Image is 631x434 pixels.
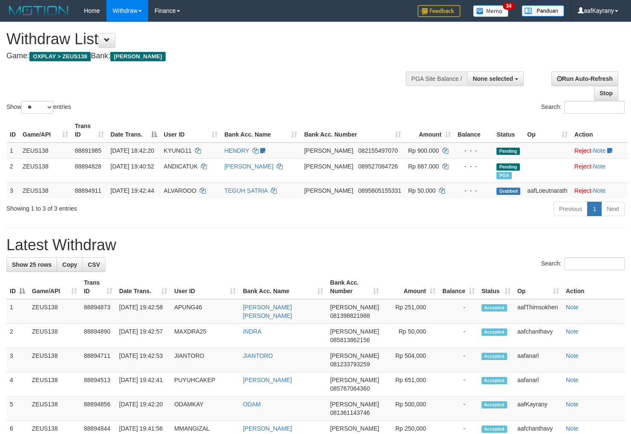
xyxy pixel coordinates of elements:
[224,147,250,154] a: HENDRY
[111,187,154,194] span: [DATE] 19:42:44
[496,163,519,171] span: Pending
[161,118,221,143] th: User ID: activate to sort column ascending
[29,52,91,61] span: OXPLAY > ZEUS138
[439,324,478,348] td: -
[458,146,490,155] div: - - -
[224,163,273,170] a: [PERSON_NAME]
[566,304,579,311] a: Note
[12,261,52,268] span: Show 25 rows
[478,275,514,299] th: Status: activate to sort column ascending
[171,275,239,299] th: User ID: activate to sort column ascending
[473,5,509,17] img: Button%20Memo.svg
[330,425,379,432] span: [PERSON_NAME]
[6,118,19,143] th: ID
[566,425,579,432] a: Note
[6,237,625,254] h1: Latest Withdraw
[330,352,379,359] span: [PERSON_NAME]
[574,147,591,154] a: Reject
[19,183,72,198] td: ZEUS138
[493,118,524,143] th: Status
[304,163,353,170] span: [PERSON_NAME]
[482,401,507,408] span: Accepted
[358,147,398,154] span: Copy 082155497070 to clipboard
[330,401,379,408] span: [PERSON_NAME]
[164,147,192,154] span: KYUNG11
[524,183,571,198] td: aafLoeutnarath
[6,348,29,372] td: 3
[21,101,53,114] select: Showentries
[6,183,19,198] td: 3
[564,257,625,270] input: Search:
[601,202,625,216] a: Next
[496,172,511,179] span: Marked by aafanarl
[6,299,29,324] td: 1
[382,348,439,372] td: Rp 504,000
[327,275,382,299] th: Bank Acc. Number: activate to sort column ascending
[482,353,507,360] span: Accepted
[243,304,292,319] a: [PERSON_NAME] [PERSON_NAME]
[514,275,562,299] th: Op: activate to sort column ascending
[6,275,29,299] th: ID: activate to sort column descending
[80,372,116,397] td: 88894513
[116,372,171,397] td: [DATE] 19:42:41
[6,201,257,213] div: Showing 1 to 3 of 3 entries
[574,187,591,194] a: Reject
[171,324,239,348] td: MAXDRA25
[80,397,116,421] td: 88894856
[243,377,292,383] a: [PERSON_NAME]
[88,261,100,268] span: CSV
[171,348,239,372] td: JIANTORO
[593,147,606,154] a: Note
[29,275,80,299] th: Game/API: activate to sort column ascending
[330,328,379,335] span: [PERSON_NAME]
[243,328,261,335] a: INDRA
[116,275,171,299] th: Date Trans.: activate to sort column ascending
[458,186,490,195] div: - - -
[171,397,239,421] td: ODAMKAY
[29,397,80,421] td: ZEUS138
[6,52,412,60] h4: Game: Bank:
[6,31,412,48] h1: Withdraw List
[522,5,564,17] img: panduan.png
[566,328,579,335] a: Note
[571,158,628,183] td: ·
[111,163,154,170] span: [DATE] 19:40:52
[439,397,478,421] td: -
[571,143,628,159] td: ·
[454,118,493,143] th: Balance
[116,324,171,348] td: [DATE] 19:42:57
[439,275,478,299] th: Balance: activate to sort column ascending
[75,147,101,154] span: 88891985
[382,324,439,348] td: Rp 50,000
[164,187,197,194] span: ALVAROOO
[6,397,29,421] td: 5
[330,377,379,383] span: [PERSON_NAME]
[524,118,571,143] th: Op: activate to sort column ascending
[57,257,83,272] a: Copy
[304,187,353,194] span: [PERSON_NAME]
[107,118,161,143] th: Date Trans.: activate to sort column descending
[29,299,80,324] td: ZEUS138
[243,401,261,408] a: ODAM
[80,324,116,348] td: 88894890
[551,71,618,86] a: Run Auto-Refresh
[171,372,239,397] td: PUYUHCAKEP
[541,101,625,114] label: Search:
[221,118,301,143] th: Bank Acc. Name: activate to sort column ascending
[19,118,72,143] th: Game/API: activate to sort column ascending
[482,425,507,433] span: Accepted
[594,86,618,100] a: Stop
[111,147,154,154] span: [DATE] 18:42:20
[503,2,514,10] span: 34
[593,187,606,194] a: Note
[6,158,19,183] td: 2
[116,348,171,372] td: [DATE] 19:42:53
[82,257,106,272] a: CSV
[330,385,370,392] span: Copy 085767064360 to clipboard
[404,118,454,143] th: Amount: activate to sort column ascending
[382,397,439,421] td: Rp 500,000
[224,187,268,194] a: TEGUH SATRIA
[382,372,439,397] td: Rp 651,000
[514,397,562,421] td: aafKayrany
[482,328,507,336] span: Accepted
